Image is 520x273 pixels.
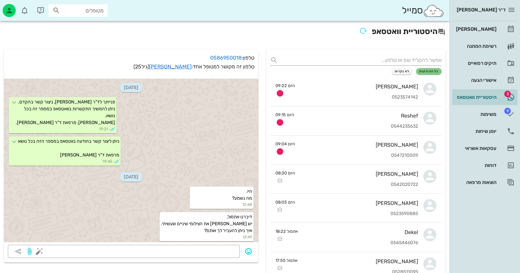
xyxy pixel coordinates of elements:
[455,163,496,168] div: דוחות
[281,55,442,65] input: אפשר להקליד שם או טלפון...
[392,68,412,75] button: לא נקראו
[455,61,496,66] div: תיקים רפואיים
[455,180,496,185] div: הוצאות מרפאה
[299,124,418,129] div: 0544235632
[120,172,142,182] span: [DATE]
[416,68,442,75] button: כל ההודעות
[452,106,517,122] a: תגמשימות
[8,63,254,71] p: טלפון זה מקושר למטופל אחד:
[423,4,444,17] img: SmileCloud logo
[18,138,119,158] span: ניתן ליצור קשר בהודעה בווטסאפ במספר הזה בכל נושא מרפאת ד"ר [PERSON_NAME]
[300,83,418,90] div: [PERSON_NAME]
[300,171,418,177] div: [PERSON_NAME]
[210,55,242,61] a: 0586950018
[452,157,517,173] a: דוחות
[103,158,112,164] span: 19:45
[300,200,418,206] div: [PERSON_NAME]
[455,44,496,49] div: רשימת המתנה
[191,202,252,208] small: 12:48
[395,69,410,73] span: לא נקראו
[275,141,295,147] small: היום 09:04
[133,64,149,70] span: (גיל )
[452,89,517,105] a: תגהיסטוריית וואטסאפ
[455,78,496,83] div: אישורי הגעה
[275,82,295,89] small: היום 09:22
[452,123,517,139] a: יומן שיחות
[303,258,418,264] div: [PERSON_NAME]
[452,55,517,71] a: תיקים רפואיים
[135,64,141,70] span: 25
[275,112,294,118] small: היום 09:15
[161,214,252,233] span: דיברנו אתמול, יש [PERSON_NAME] את הצילומי שיניים שעשיתי. איך ניתן להעביר לך אותם?
[120,83,142,92] span: [DATE]
[452,72,517,88] a: אישורי הגעה
[99,126,108,132] span: 19:21
[303,229,418,235] div: Dekel
[16,99,115,125] span: פנייתך לד"ר [PERSON_NAME], ניצור קשר בהקדם. ניתן להמשיך התקשרות בוואטסאפ במספר זה בכל נושא. [PERS...
[504,91,511,97] span: תג
[457,7,506,13] span: ד״ר [PERSON_NAME]
[275,228,298,234] small: אתמול 18:22
[303,240,418,246] div: 0545446076
[504,108,511,114] span: תג
[4,25,446,39] h2: היסטוריית וואטסאפ
[300,211,418,217] div: 0523590885
[19,5,23,9] span: תג
[299,113,418,119] div: Reshef
[452,38,517,54] a: רשימת המתנה
[300,182,418,188] div: 0542020722
[300,153,418,158] div: 0547210009
[300,95,418,100] div: 0523574142
[419,69,439,73] span: כל ההודעות
[149,64,191,70] a: [PERSON_NAME]
[452,21,517,37] a: [PERSON_NAME]
[452,140,517,156] a: עסקאות אשראי
[455,95,496,100] div: היסטוריית וואטסאפ
[8,54,254,63] p: טלפון:
[275,170,295,176] small: היום 08:30
[275,257,298,264] small: אתמול 17:55
[300,142,418,148] div: [PERSON_NAME]
[455,112,496,117] div: משימות
[455,27,496,32] div: [PERSON_NAME]
[275,199,295,205] small: היום 08:03
[455,129,496,134] div: יומן שיחות
[452,174,517,190] a: הוצאות מרפאה
[402,4,444,18] div: סמייל
[161,234,252,240] small: 12:49
[455,146,496,151] div: עסקאות אשראי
